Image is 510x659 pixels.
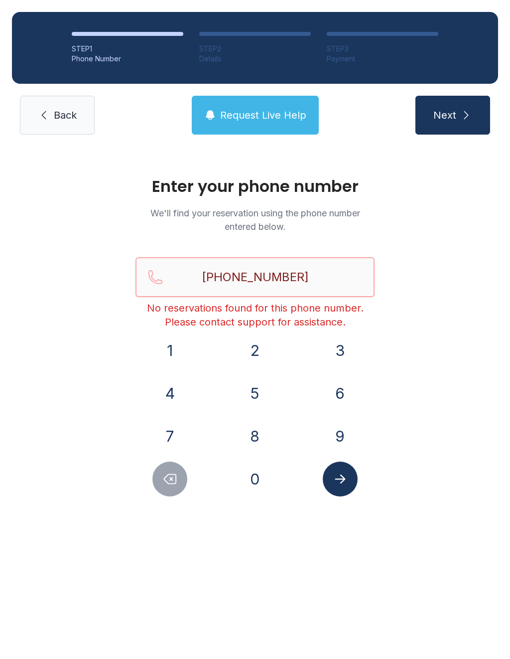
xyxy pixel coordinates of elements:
[238,419,272,454] button: 8
[220,108,306,122] span: Request Live Help
[152,462,187,496] button: Delete number
[152,419,187,454] button: 7
[323,419,358,454] button: 9
[238,376,272,411] button: 5
[72,44,183,54] div: STEP 1
[135,257,375,297] input: Reservation phone number
[327,54,438,64] div: Payment
[433,108,456,122] span: Next
[199,44,311,54] div: STEP 2
[238,333,272,368] button: 2
[327,44,438,54] div: STEP 3
[135,178,375,194] h1: Enter your phone number
[323,376,358,411] button: 6
[152,333,187,368] button: 1
[54,108,77,122] span: Back
[238,462,272,496] button: 0
[72,54,183,64] div: Phone Number
[135,301,375,329] div: No reservations found for this phone number. Please contact support for assistance.
[135,206,375,233] p: We'll find your reservation using the phone number entered below.
[199,54,311,64] div: Details
[323,333,358,368] button: 3
[152,376,187,411] button: 4
[323,462,358,496] button: Submit lookup form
